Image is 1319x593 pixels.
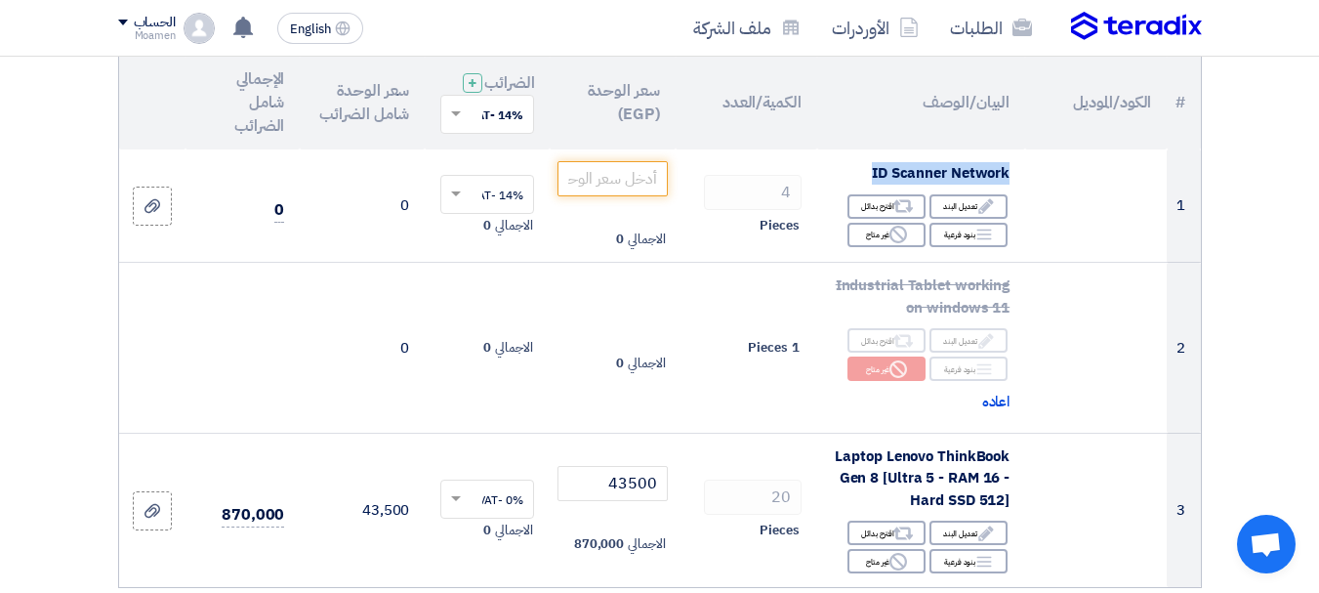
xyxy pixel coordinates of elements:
[557,161,667,196] input: أدخل سعر الوحدة
[495,521,532,540] span: الاجمالي
[118,30,176,41] div: Moamen
[628,230,665,249] span: الاجمالي
[290,22,331,36] span: English
[277,13,363,44] button: English
[872,162,1010,184] span: ID Scanner Network
[929,521,1008,545] div: تعديل البند
[557,466,667,501] input: أدخل سعر الوحدة
[929,328,1008,353] div: تعديل البند
[483,521,491,540] span: 0
[929,223,1008,247] div: بنود فرعية
[1167,56,1200,149] th: #
[616,354,624,373] span: 0
[760,521,799,540] span: Pieces
[495,216,532,235] span: الاجمالي
[1071,12,1202,41] img: Teradix logo
[300,433,425,587] td: 43,500
[982,391,1010,413] span: اعاده
[792,338,800,358] span: 1
[929,357,1008,381] div: بنود فرعية
[300,263,425,434] td: 0
[760,216,799,235] span: Pieces
[574,534,624,554] span: 870,000
[1237,515,1296,573] div: Open chat
[1167,263,1200,434] td: 2
[1025,56,1167,149] th: الكود/الموديل
[483,216,491,235] span: 0
[495,338,532,358] span: الاجمالي
[847,357,926,381] div: غير متاح
[185,56,300,149] th: الإجمالي شامل الضرائب
[300,149,425,263] td: 0
[704,175,802,210] input: RFQ_STEP1.ITEMS.2.AMOUNT_TITLE
[835,445,1010,511] span: Laptop Lenovo ThinkBook Gen 8 [Ultra 5 - RAM 16 - Hard SSD 512]
[847,223,926,247] div: غير متاح
[483,338,491,358] span: 0
[704,480,802,515] input: RFQ_STEP1.ITEMS.2.AMOUNT_TITLE
[678,5,816,51] a: ملف الشركة
[816,5,934,51] a: الأوردرات
[847,328,926,353] div: اقترح بدائل
[616,230,624,249] span: 0
[222,503,284,528] span: 870,000
[440,175,534,214] ng-select: VAT
[274,198,284,223] span: 0
[934,5,1048,51] a: الطلبات
[929,194,1008,219] div: تعديل البند
[468,71,477,95] span: +
[847,521,926,545] div: اقترح بدائل
[300,56,425,149] th: سعر الوحدة شامل الضرائب
[628,354,665,373] span: الاجمالي
[440,480,534,519] ng-select: VAT
[184,13,215,44] img: profile_test.png
[836,275,1010,318] span: Industrial Tablet working on windows 11
[628,534,665,554] span: الاجمالي
[847,549,926,573] div: غير متاح
[1167,433,1200,587] td: 3
[817,56,1025,149] th: البيان/الوصف
[847,194,926,219] div: اقترح بدائل
[929,549,1008,573] div: بنود فرعية
[134,15,176,31] div: الحساب
[550,56,675,149] th: سعر الوحدة (EGP)
[676,56,817,149] th: الكمية/العدد
[1167,149,1200,263] td: 1
[748,338,787,358] span: Pieces
[425,56,550,149] th: الضرائب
